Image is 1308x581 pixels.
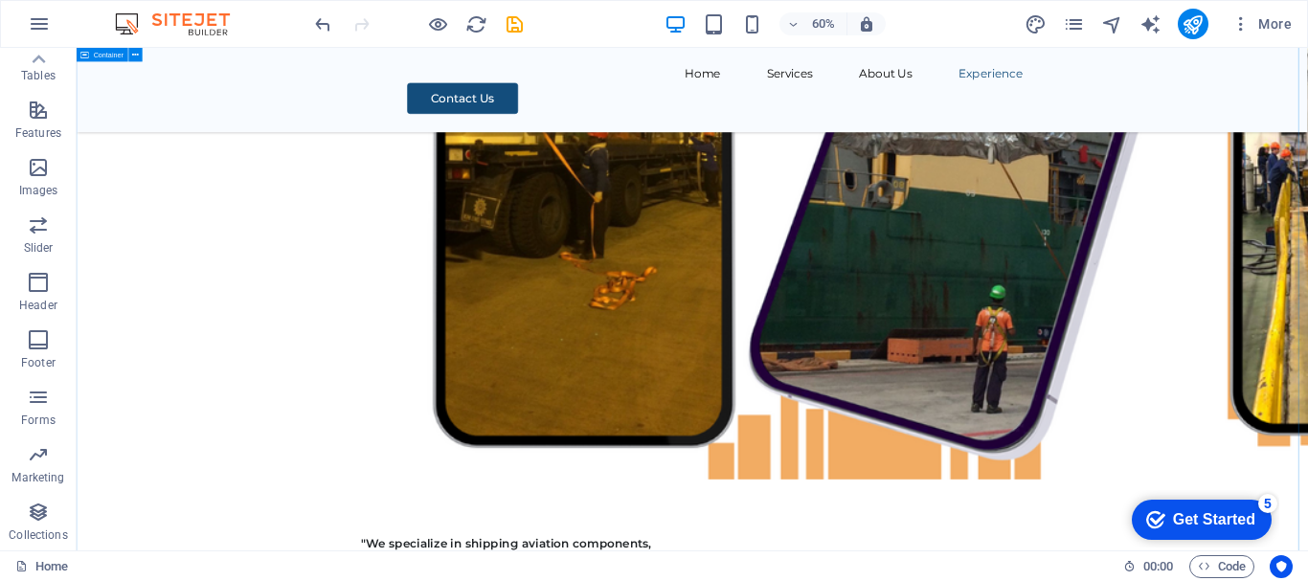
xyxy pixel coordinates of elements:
button: design [1025,12,1048,35]
div: Get Started 5 items remaining, 0% complete [11,10,150,50]
p: Collections [9,527,67,543]
span: Container [94,52,124,58]
span: : [1157,559,1160,573]
i: Undo: Change background color (Ctrl+Z) [312,13,334,35]
p: Forms [21,413,56,428]
i: Pages (Ctrl+Alt+S) [1063,13,1085,35]
p: Footer [21,355,56,370]
span: Code [1198,555,1246,578]
button: publish [1178,9,1208,39]
span: More [1231,14,1292,34]
button: Usercentrics [1270,555,1293,578]
button: text_generator [1139,12,1162,35]
p: Tables [21,68,56,83]
h6: 60% [808,12,839,35]
button: save [503,12,526,35]
i: Navigator [1101,13,1123,35]
p: Images [19,183,58,198]
div: Get Started [52,21,134,38]
button: navigator [1101,12,1124,35]
button: Code [1189,555,1254,578]
button: undo [311,12,334,35]
p: Header [19,298,57,313]
p: Features [15,125,61,141]
i: Save (Ctrl+S) [504,13,526,35]
button: More [1224,9,1299,39]
p: Marketing [11,470,64,485]
img: Editor Logo [110,12,254,35]
h6: Session time [1123,555,1174,578]
button: reload [464,12,487,35]
div: 5 [137,4,156,23]
button: pages [1063,12,1086,35]
i: Reload page [465,13,487,35]
a: Click to cancel selection. Double-click to open Pages [15,555,68,578]
p: Slider [24,240,54,256]
i: Design (Ctrl+Alt+Y) [1025,13,1047,35]
span: 00 00 [1143,555,1173,578]
button: 60% [779,12,847,35]
i: Publish [1182,13,1204,35]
